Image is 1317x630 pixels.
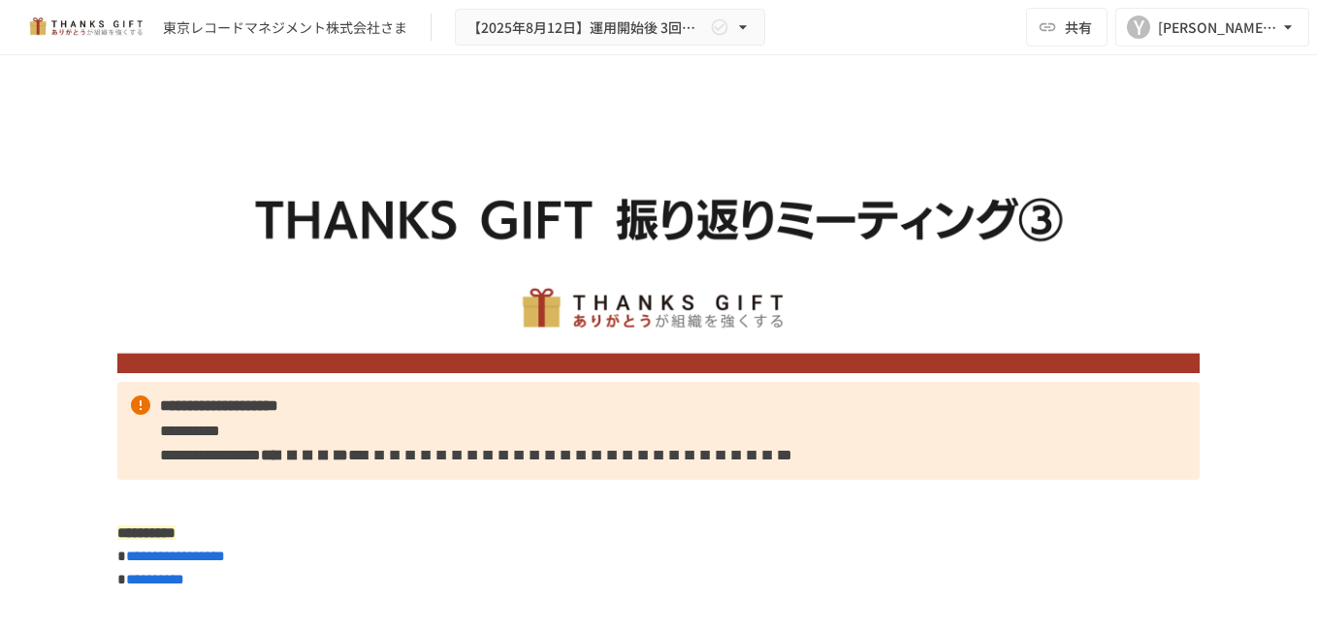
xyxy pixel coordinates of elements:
[117,103,1200,373] img: qoASA6VppIE9JdkpAtilnxNY9PNqZSUPXSilAKm4DLy
[1158,16,1278,40] div: [PERSON_NAME][EMAIL_ADDRESS][DOMAIN_NAME]
[1026,8,1108,47] button: 共有
[455,9,765,47] button: 【2025年8月12日】運用開始後 3回目振り返りミーティング
[163,17,407,38] div: 東京レコードマネジメント株式会社さま
[23,12,147,43] img: mMP1OxWUAhQbsRWCurg7vIHe5HqDpP7qZo7fRoNLXQh
[467,16,706,40] span: 【2025年8月12日】運用開始後 3回目振り返りミーティング
[1065,16,1092,38] span: 共有
[1127,16,1150,39] div: Y
[1115,8,1309,47] button: Y[PERSON_NAME][EMAIL_ADDRESS][DOMAIN_NAME]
